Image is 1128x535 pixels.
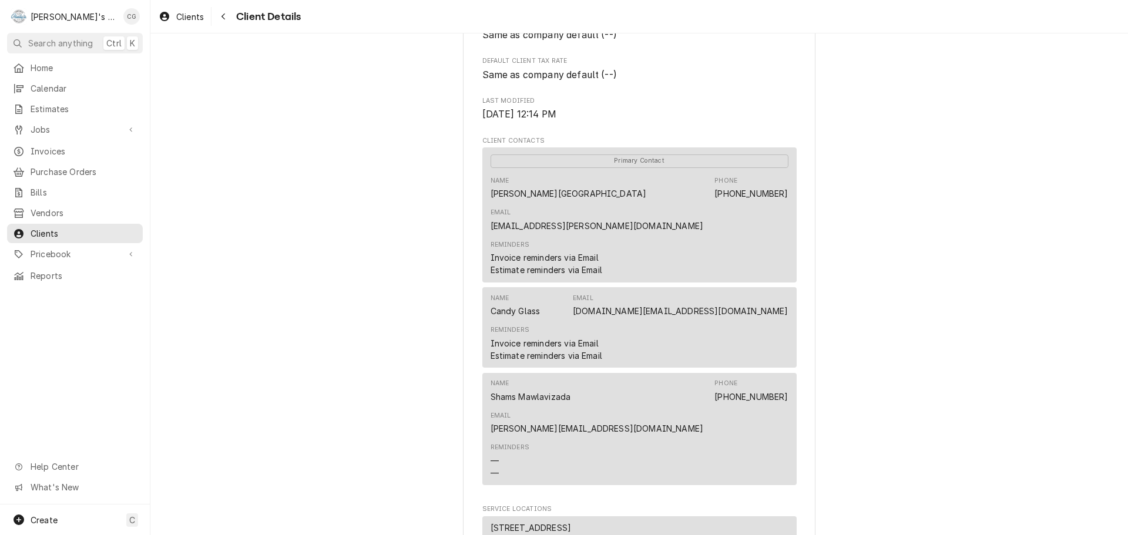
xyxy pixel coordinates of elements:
a: Purchase Orders [7,162,143,181]
a: Invoices [7,142,143,161]
div: Email [573,294,788,317]
span: Bills [31,186,137,198]
a: Clients [154,7,209,26]
div: Last Modified [482,96,797,122]
span: Default Client Tax Rate [482,56,797,66]
span: C [129,514,135,526]
div: Candy Glass [491,305,540,317]
span: Help Center [31,460,136,473]
span: Invoices [31,145,137,157]
span: Default Client Payment Terms [482,28,797,42]
button: Search anythingCtrlK [7,33,143,53]
div: Name [491,176,509,186]
span: Last Modified [482,107,797,122]
span: Home [31,62,137,74]
div: Contact [482,373,797,485]
div: Reminders [491,240,529,250]
a: Go to Pricebook [7,244,143,264]
span: Clients [176,11,204,23]
div: Shams Mawlavizada [491,391,571,403]
a: Vendors [7,203,143,223]
div: Reminders [491,325,602,361]
div: [PERSON_NAME]'s Commercial Refrigeration [31,11,117,23]
a: Bills [7,183,143,202]
a: Calendar [7,79,143,98]
a: [PERSON_NAME][EMAIL_ADDRESS][DOMAIN_NAME] [491,423,704,433]
div: Name [491,294,509,303]
div: Client Contacts [482,136,797,490]
span: Service Locations [482,504,797,514]
div: Primary [491,153,788,167]
div: — [491,455,499,467]
div: Phone [714,176,737,186]
div: Reminders [491,240,602,276]
div: [PERSON_NAME][GEOGRAPHIC_DATA] [491,187,647,200]
div: Default Client Tax Rate [482,56,797,82]
div: Rudy's Commercial Refrigeration's Avatar [11,8,27,25]
div: Estimate reminders via Email [491,349,602,362]
div: CG [123,8,140,25]
span: [STREET_ADDRESS] [491,521,572,534]
span: Clients [31,227,137,240]
span: Jobs [31,123,119,136]
span: Search anything [28,37,93,49]
span: What's New [31,481,136,493]
span: Same as company default (--) [482,69,617,80]
a: [EMAIL_ADDRESS][PERSON_NAME][DOMAIN_NAME] [491,221,704,231]
div: Email [491,411,511,420]
div: Reminders [491,325,529,335]
div: Name [491,379,509,388]
span: Default Client Tax Rate [482,68,797,82]
div: Email [573,294,593,303]
div: Phone [714,176,788,200]
div: Name [491,379,571,402]
span: Reports [31,270,137,282]
a: Reports [7,266,143,285]
a: [PHONE_NUMBER] [714,189,788,198]
span: Same as company default (--) [482,29,617,41]
div: Reminders [491,443,529,452]
div: Phone [714,379,737,388]
a: Go to Help Center [7,457,143,476]
a: Clients [7,224,143,243]
a: Go to What's New [7,477,143,497]
a: Estimates [7,99,143,119]
div: Email [491,411,704,435]
span: Calendar [31,82,137,95]
a: [PHONE_NUMBER] [714,392,788,402]
div: R [11,8,27,25]
div: Christine Gutierrez's Avatar [123,8,140,25]
div: Name [491,176,647,200]
span: Client Contacts [482,136,797,146]
span: [DATE] 12:14 PM [482,109,556,120]
div: Contact [482,287,797,368]
div: Email [491,208,704,231]
span: Ctrl [106,37,122,49]
div: Invoice reminders via Email [491,251,599,264]
button: Navigate back [214,7,233,26]
span: Client Details [233,9,301,25]
span: Primary Contact [491,154,788,168]
span: Last Modified [482,96,797,106]
span: K [130,37,135,49]
span: Estimates [31,103,137,115]
span: Create [31,515,58,525]
a: [DOMAIN_NAME][EMAIL_ADDRESS][DOMAIN_NAME] [573,306,788,316]
span: Vendors [31,207,137,219]
span: Pricebook [31,248,119,260]
a: Go to Jobs [7,120,143,139]
span: Purchase Orders [31,166,137,178]
div: Email [491,208,511,217]
div: — [491,467,499,479]
div: Client Contacts List [482,147,797,490]
div: Invoice reminders via Email [491,337,599,349]
div: Estimate reminders via Email [491,264,602,276]
div: Contact [482,147,797,282]
a: Home [7,58,143,78]
div: Reminders [491,443,529,479]
div: Name [491,294,540,317]
div: Phone [714,379,788,402]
